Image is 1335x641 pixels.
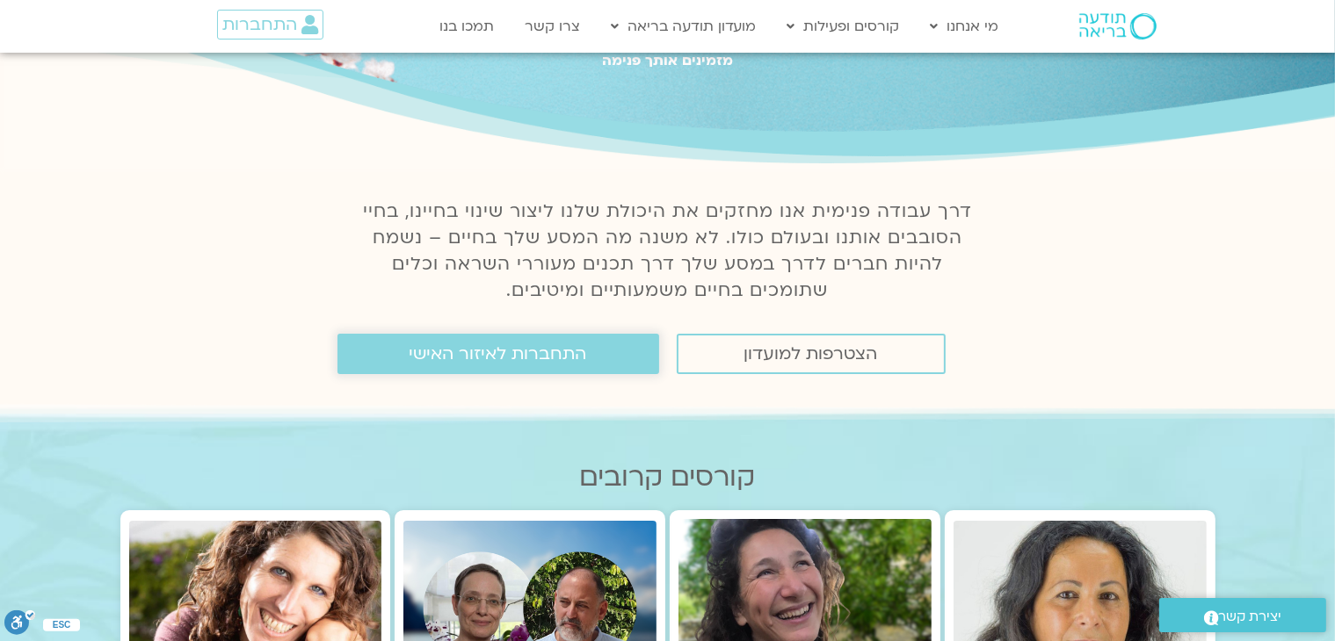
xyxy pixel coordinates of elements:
a: הצטרפות למועדון [677,334,946,374]
img: תודעה בריאה [1079,13,1157,40]
a: יצירת קשר [1159,598,1326,632]
p: דרך עבודה פנימית אנו מחזקים את היכולת שלנו ליצור שינוי בחיינו, בחיי הסובבים אותנו ובעולם כולו. לא... [353,198,983,304]
span: יצירת קשר [1219,605,1282,629]
a: מי אנחנו [922,10,1008,43]
a: צרו קשר [516,10,589,43]
a: התחברות [217,10,323,40]
a: מועדון תודעה בריאה [602,10,765,43]
span: התחברות לאיזור האישי [410,344,587,364]
h2: קורסים קרובים [120,462,1215,493]
a: קורסים ופעילות [779,10,909,43]
a: התחברות לאיזור האישי [337,334,659,374]
a: תמכו בנו [431,10,503,43]
span: התחברות [222,15,297,34]
span: הצטרפות למועדון [744,344,878,364]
